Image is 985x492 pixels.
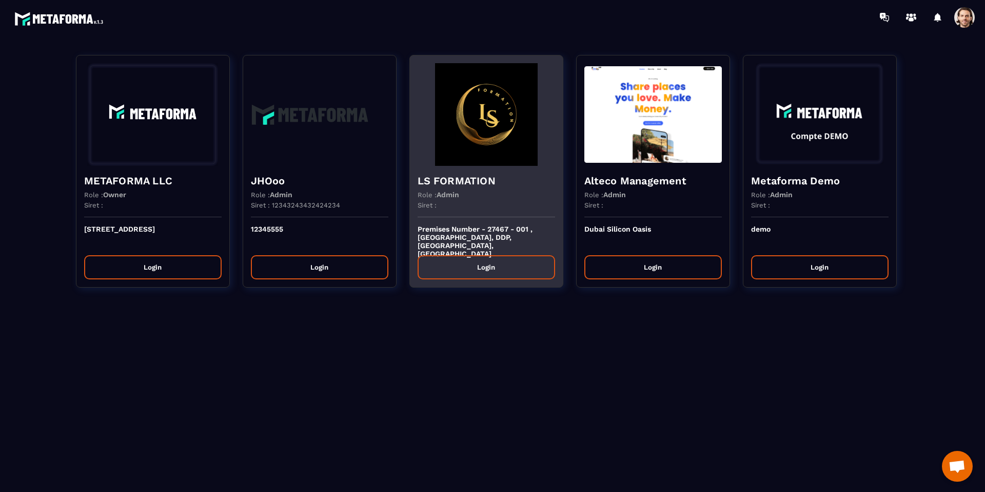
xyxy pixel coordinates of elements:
p: Role : [418,191,459,199]
img: funnel-background [251,63,388,166]
img: logo [14,9,107,28]
button: Login [418,255,555,279]
p: Role : [751,191,793,199]
p: Siret : [584,201,603,209]
p: Role : [84,191,126,199]
span: Admin [437,191,459,199]
span: Admin [770,191,793,199]
p: Dubai Silicon Oasis [584,225,722,248]
h4: Metaforma Demo [751,174,889,188]
button: Login [751,255,889,279]
p: demo [751,225,889,248]
p: 12345555 [251,225,388,248]
img: funnel-background [418,63,555,166]
p: Role : [251,191,292,199]
p: Siret : 12343243432424234 [251,201,340,209]
h4: LS FORMATION [418,174,555,188]
p: Siret : [751,201,770,209]
p: Siret : [418,201,437,209]
img: funnel-background [751,63,889,166]
span: Admin [603,191,626,199]
h4: JHOoo [251,174,388,188]
h4: METAFORMA LLC [84,174,222,188]
button: Login [84,255,222,279]
button: Login [251,255,388,279]
p: Role : [584,191,626,199]
img: funnel-background [584,63,722,166]
p: Siret : [84,201,103,209]
img: funnel-background [84,63,222,166]
div: Ouvrir le chat [942,451,973,482]
span: Owner [103,191,126,199]
span: Admin [270,191,292,199]
p: [STREET_ADDRESS] [84,225,222,248]
p: Premises Number - 27467 - 001 , [GEOGRAPHIC_DATA], DDP, [GEOGRAPHIC_DATA], [GEOGRAPHIC_DATA] [418,225,555,248]
h4: Alteco Management [584,174,722,188]
button: Login [584,255,722,279]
